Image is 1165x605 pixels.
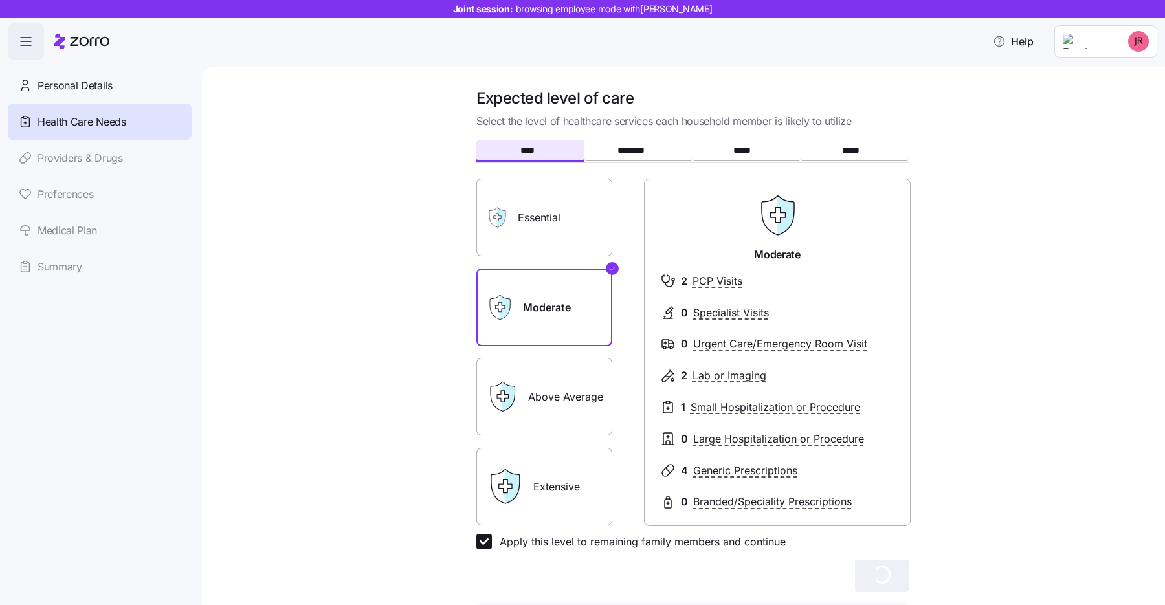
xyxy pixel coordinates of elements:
[982,28,1044,54] button: Help
[693,305,769,321] span: Specialist Visits
[476,88,909,108] h1: Expected level of care
[476,113,909,129] span: Select the level of healthcare services each household member is likely to utilize
[8,67,192,104] a: Personal Details
[681,368,687,384] span: 2
[691,399,860,415] span: Small Hospitalization or Procedure
[681,494,688,510] span: 0
[476,269,612,346] label: Moderate
[608,261,616,276] svg: Checkmark
[38,78,113,94] span: Personal Details
[681,399,685,415] span: 1
[681,431,688,447] span: 0
[681,336,688,352] span: 0
[1063,34,1109,49] img: Employer logo
[754,247,800,263] span: Moderate
[38,114,126,130] span: Health Care Needs
[453,3,713,16] span: Joint session:
[693,273,742,289] span: PCP Visits
[681,273,687,289] span: 2
[476,179,612,256] label: Essential
[693,463,797,479] span: Generic Prescriptions
[693,431,864,447] span: Large Hospitalization or Procedure
[681,305,688,321] span: 0
[476,358,612,435] label: Above Average
[993,34,1034,49] span: Help
[8,104,192,140] a: Health Care Needs
[1128,31,1149,52] img: c8ed861e53f307480f8c684248276da8
[693,494,852,510] span: Branded/Speciality Prescriptions
[476,448,612,525] label: Extensive
[693,336,867,352] span: Urgent Care/Emergency Room Visit
[516,3,713,16] span: browsing employee mode with [PERSON_NAME]
[681,463,688,479] span: 4
[492,534,786,549] label: Apply this level to remaining family members and continue
[693,368,766,384] span: Lab or Imaging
